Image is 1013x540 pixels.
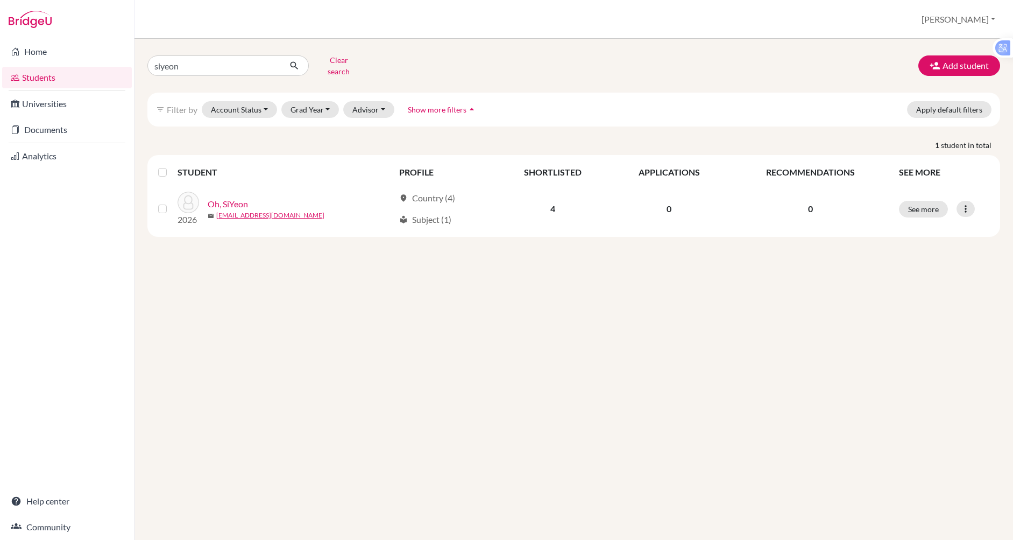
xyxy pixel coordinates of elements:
[918,55,1000,76] button: Add student
[399,194,408,202] span: location_on
[899,201,948,218] button: See more
[399,101,486,118] button: Show more filtersarrow_drop_up
[2,67,132,88] a: Students
[167,104,197,115] span: Filter by
[2,145,132,167] a: Analytics
[610,159,729,185] th: APPLICATIONS
[917,9,1000,30] button: [PERSON_NAME]
[892,159,996,185] th: SEE MORE
[2,93,132,115] a: Universities
[208,198,248,211] a: Oh, SiYeon
[408,105,466,114] span: Show more filters
[343,101,394,118] button: Advisor
[399,213,451,226] div: Subject (1)
[935,139,941,151] strong: 1
[735,202,886,215] p: 0
[208,213,214,219] span: mail
[147,55,281,76] input: Find student by name...
[496,159,610,185] th: SHORTLISTED
[178,159,393,185] th: STUDENT
[466,104,477,115] i: arrow_drop_up
[399,192,455,205] div: Country (4)
[2,490,132,512] a: Help center
[9,11,52,28] img: Bridge-U
[202,101,277,118] button: Account Status
[2,516,132,538] a: Community
[941,139,1000,151] span: student in total
[399,215,408,224] span: local_library
[2,119,132,141] a: Documents
[178,213,199,226] p: 2026
[907,101,991,118] button: Apply default filters
[309,52,369,80] button: Clear search
[496,185,610,233] td: 4
[729,159,892,185] th: RECOMMENDATIONS
[156,105,165,114] i: filter_list
[2,41,132,62] a: Home
[216,211,324,220] a: [EMAIL_ADDRESS][DOMAIN_NAME]
[610,185,729,233] td: 0
[178,192,199,213] img: Oh, SiYeon
[281,101,339,118] button: Grad Year
[393,159,496,185] th: PROFILE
